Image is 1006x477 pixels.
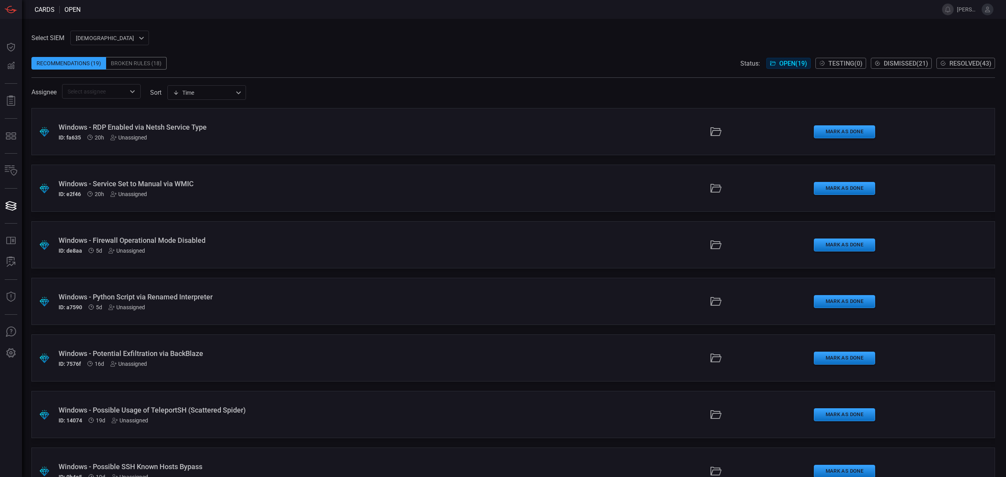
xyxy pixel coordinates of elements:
p: [DEMOGRAPHIC_DATA] [76,34,136,42]
div: Unassigned [112,417,148,424]
button: Inventory [2,161,20,180]
h5: ID: a7590 [59,304,82,310]
div: Windows - RDP Enabled via Netsh Service Type [59,123,434,131]
div: Windows - Possible SSH Known Hosts Bypass [59,462,434,471]
div: Windows - Firewall Operational Mode Disabled [59,236,434,244]
h5: ID: 7576f [59,361,81,367]
div: Unassigned [110,361,147,367]
span: [PERSON_NAME][EMAIL_ADDRESS][PERSON_NAME][DOMAIN_NAME] [957,6,978,13]
button: Open(19) [766,58,811,69]
div: Windows - Python Script via Renamed Interpreter [59,293,434,301]
input: Select assignee [64,86,125,96]
div: Unassigned [110,134,147,141]
button: Mark as Done [814,238,875,251]
button: Rule Catalog [2,231,20,250]
span: Sep 14, 2025 12:33 AM [95,361,104,367]
label: sort [150,89,162,96]
button: Mark as Done [814,125,875,138]
button: Testing(0) [815,58,866,69]
div: Broken Rules (18) [106,57,167,70]
span: Dismissed ( 21 ) [884,60,928,67]
div: Unassigned [108,248,145,254]
span: Status: [740,60,760,67]
button: Cards [2,196,20,215]
h5: ID: fa635 [59,134,81,141]
button: Mark as Done [814,295,875,308]
label: Select SIEM [31,34,64,42]
span: Sep 25, 2025 12:58 AM [96,304,102,310]
button: ALERT ANALYSIS [2,253,20,272]
span: open [64,6,81,13]
span: Open ( 19 ) [779,60,807,67]
div: Windows - Service Set to Manual via WMIC [59,180,434,188]
span: Sep 29, 2025 7:08 AM [95,134,104,141]
span: Cards [35,6,55,13]
button: Dismissed(21) [871,58,932,69]
div: Windows - Possible Usage of TeleportSH (Scattered Spider) [59,406,434,414]
h5: ID: e2f46 [59,191,81,197]
div: Recommendations (19) [31,57,106,70]
button: Threat Intelligence [2,288,20,306]
button: Mark as Done [814,352,875,365]
button: Reports [2,92,20,110]
button: MITRE - Detection Posture [2,127,20,145]
button: Dashboard [2,38,20,57]
span: Sep 25, 2025 12:58 AM [96,248,102,254]
button: Preferences [2,344,20,363]
span: Testing ( 0 ) [828,60,863,67]
button: Mark as Done [814,182,875,195]
button: Open [127,86,138,97]
span: Resolved ( 43 ) [949,60,991,67]
span: Assignee [31,88,57,96]
button: Ask Us A Question [2,323,20,341]
h5: ID: de8aa [59,248,82,254]
button: Resolved(43) [936,58,995,69]
div: Unassigned [110,191,147,197]
div: Unassigned [108,304,145,310]
span: Sep 11, 2025 1:05 AM [96,417,105,424]
div: Time [173,89,233,97]
button: Mark as Done [814,408,875,421]
span: Sep 29, 2025 7:08 AM [95,191,104,197]
button: Detections [2,57,20,75]
div: Windows - Potential Exfiltration via BackBlaze [59,349,434,358]
h5: ID: 14074 [59,417,82,424]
